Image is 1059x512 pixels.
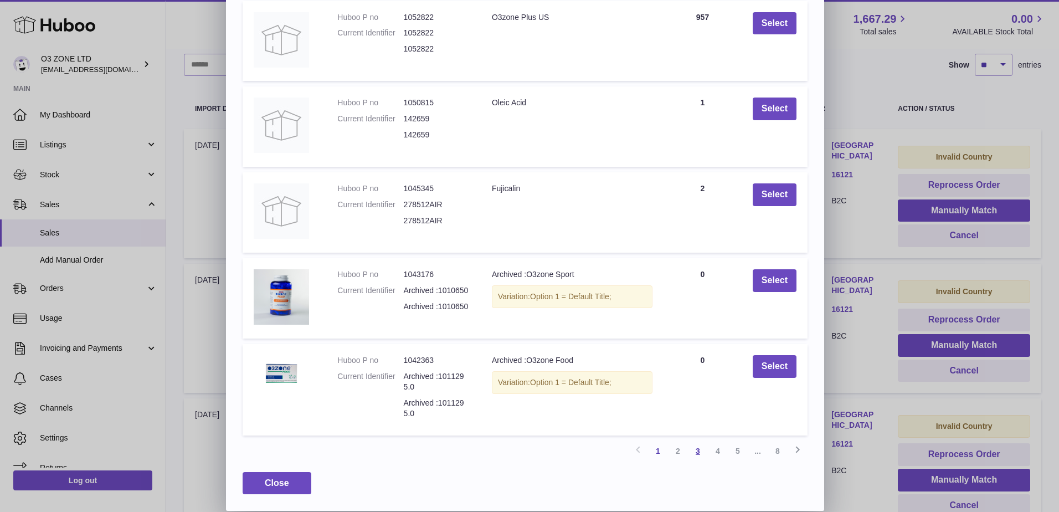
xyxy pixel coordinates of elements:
[664,1,742,81] td: 957
[492,355,652,366] div: Archived :O3zone Food
[337,355,403,366] dt: Huboo P no
[337,183,403,194] dt: Huboo P no
[492,269,652,280] div: Archived :O3zone Sport
[404,98,470,108] dd: 1050815
[648,441,668,461] a: 1
[337,285,403,296] dt: Current Identifier
[337,114,403,124] dt: Current Identifier
[748,441,768,461] span: ...
[753,12,796,35] button: Select
[708,441,728,461] a: 4
[530,378,611,387] span: Option 1 = Default Title;
[404,269,470,280] dd: 1043176
[337,199,403,210] dt: Current Identifier
[664,172,742,253] td: 2
[337,98,403,108] dt: Huboo P no
[254,12,309,68] img: O3zone Plus US
[668,441,688,461] a: 2
[492,183,652,194] div: Fujicalin
[530,292,611,301] span: Option 1 = Default Title;
[768,441,788,461] a: 8
[243,472,311,495] button: Close
[492,371,652,394] div: Variation:
[404,28,470,38] dd: 1052822
[337,269,403,280] dt: Huboo P no
[404,371,470,392] dd: Archived :1011295.0
[404,44,470,54] dd: 1052822
[254,183,309,239] img: Fujicalin
[492,285,652,308] div: Variation:
[404,398,470,419] dd: Archived :1011295.0
[753,269,796,292] button: Select
[254,269,309,325] img: Archived :O3zone Sport
[254,98,309,153] img: Oleic Acid
[404,183,470,194] dd: 1045345
[753,183,796,206] button: Select
[492,12,652,23] div: O3zone Plus US
[728,441,748,461] a: 5
[404,285,470,296] dd: Archived :1010650
[492,98,652,108] div: Oleic Acid
[664,258,742,339] td: 0
[404,130,470,140] dd: 142659
[337,371,403,392] dt: Current Identifier
[404,114,470,124] dd: 142659
[265,478,289,488] span: Close
[664,344,742,435] td: 0
[337,12,403,23] dt: Huboo P no
[404,199,470,210] dd: 278512AIR
[664,86,742,167] td: 1
[337,28,403,38] dt: Current Identifier
[254,355,309,391] img: Archived :O3zone Food
[404,355,470,366] dd: 1042363
[753,98,796,120] button: Select
[753,355,796,378] button: Select
[404,216,470,226] dd: 278512AIR
[404,12,470,23] dd: 1052822
[688,441,708,461] a: 3
[404,301,470,312] dd: Archived :1010650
